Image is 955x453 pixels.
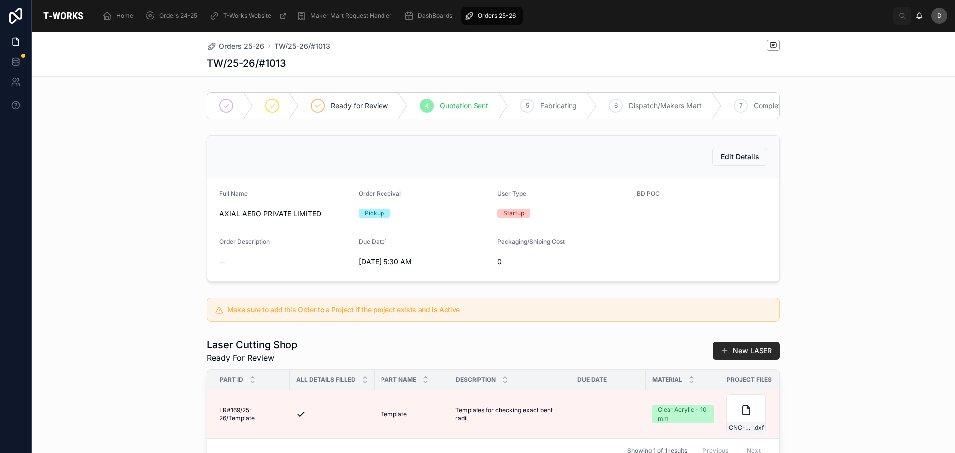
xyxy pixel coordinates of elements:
[712,148,767,166] button: Edit Details
[219,238,270,245] span: Order Description
[478,12,516,20] span: Orders 25-26
[614,102,618,110] span: 6
[713,342,780,360] button: New LASER
[95,5,893,27] div: scrollable content
[207,352,297,363] span: Ready For Review
[293,7,399,25] a: Maker Mart Request Handler
[220,376,243,384] span: Part ID
[456,376,496,384] span: Description
[637,190,660,197] span: BD POC
[526,102,529,110] span: 5
[310,12,392,20] span: Maker Mart Request Handler
[40,8,87,24] img: App logo
[207,41,264,51] a: Orders 25-26
[440,101,488,111] span: Quotation Sent
[497,257,629,267] span: 0
[296,376,356,384] span: All Details Filled
[207,338,297,352] h1: Laser Cutting Shop
[425,102,429,110] span: 4
[577,376,607,384] span: Due Date
[418,12,452,20] span: DashBoards
[219,209,351,219] span: AXIAL AERO PRIVATE LIMITED
[727,376,772,384] span: Project Files
[219,41,264,51] span: Orders 25-26
[223,12,271,20] span: T-Works Website
[331,101,388,111] span: Ready for Review
[455,406,565,422] span: Templates for checking exact bent radii
[99,7,140,25] a: Home
[497,190,526,197] span: User Type
[739,102,743,110] span: 7
[721,152,759,162] span: Edit Details
[359,238,387,245] span: Due Date`
[461,7,523,25] a: Orders 25-26
[497,238,565,245] span: Packaging/Shiping Cost
[937,12,942,20] span: D
[629,101,702,111] span: Dispatch/Makers Mart
[142,7,204,25] a: Orders 24-25
[159,12,197,20] span: Orders 24-25
[219,406,284,422] span: LR#169/25-26/Template
[219,190,248,197] span: Full Name
[359,257,490,267] span: [DATE] 5:30 AM
[754,101,785,111] span: Complete
[207,56,286,70] h1: TW/25-26/#1013
[658,405,708,423] div: Clear Acrylic - 10 mm
[503,209,524,218] div: Startup
[206,7,291,25] a: T-Works Website
[729,424,753,432] span: CNC-check-temp8
[381,376,416,384] span: Part Name
[274,41,330,51] a: TW/25-26/#1013
[227,306,771,313] h5: Make sure to add this Order to a Project if the project exists and is Active
[359,190,401,197] span: Order Receival
[753,424,764,432] span: .dxf
[219,257,225,267] span: --
[401,7,459,25] a: DashBoards
[381,410,407,418] span: Template
[365,209,384,218] div: Pickup
[540,101,577,111] span: Fabricating
[652,376,682,384] span: Material
[116,12,133,20] span: Home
